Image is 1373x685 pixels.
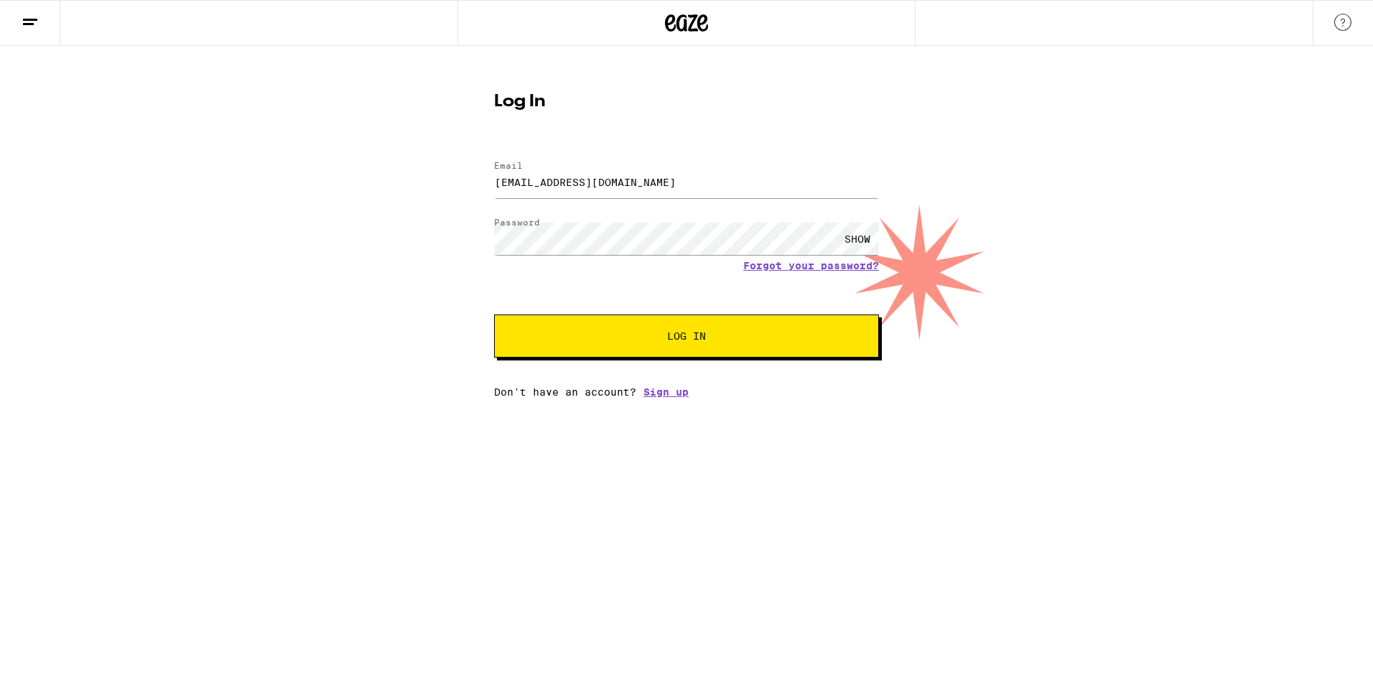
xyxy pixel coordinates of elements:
input: Email [494,166,879,198]
label: Password [494,218,540,227]
span: Log In [667,331,706,341]
div: SHOW [836,223,879,255]
button: Log In [494,314,879,358]
h1: Log In [494,93,879,111]
div: Don't have an account? [494,386,879,398]
span: Hi. Need any help? [9,10,103,22]
a: Forgot your password? [743,260,879,271]
label: Email [494,161,523,170]
a: Sign up [643,386,689,398]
